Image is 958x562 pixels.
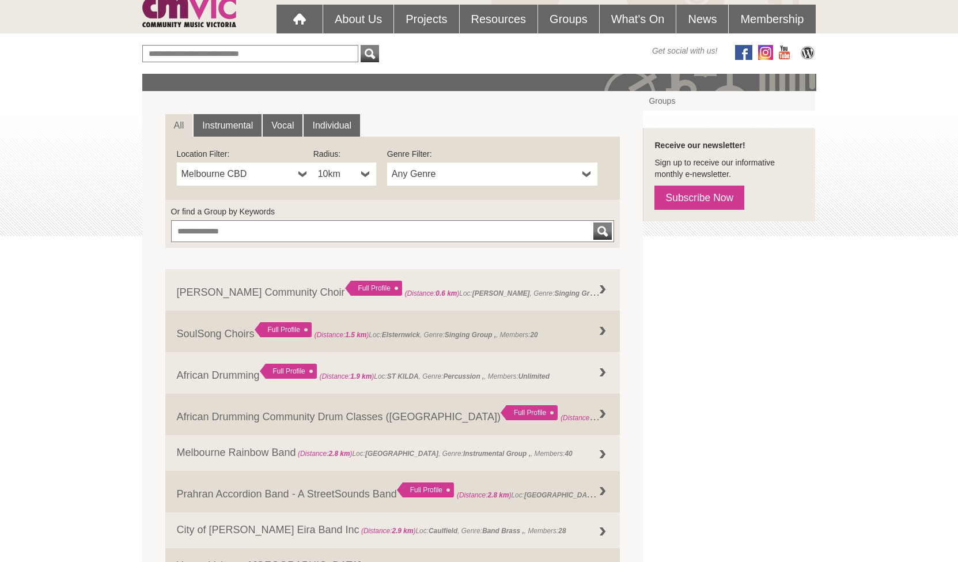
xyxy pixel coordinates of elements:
[165,352,620,394] a: African Drumming Full Profile (Distance:1.9 km)Loc:ST KILDA, Genre:Percussion ,, Members:Unlimited
[405,289,460,297] span: (Distance: )
[260,364,317,379] div: Full Profile
[165,435,620,471] a: Melbourne Rainbow Band (Distance:2.8 km)Loc:[GEOGRAPHIC_DATA], Genre:Instrumental Group ,, Member...
[472,289,530,297] strong: [PERSON_NAME]
[315,331,538,339] span: Loc: , Genre: , Members:
[482,527,524,535] strong: Band Brass ,
[320,372,550,380] span: Loc: , Genre: , Members:
[194,114,262,137] a: Instrumental
[313,163,376,186] a: 10km
[171,206,615,217] label: Or find a Group by Keywords
[165,512,620,548] a: City of [PERSON_NAME] Eira Band Inc (Distance:2.9 km)Loc:Caulfield, Genre:Band Brass ,, Members:28
[365,450,438,458] strong: [GEOGRAPHIC_DATA]
[538,5,599,33] a: Groups
[561,411,721,423] span: Loc: , Genre: ,
[165,114,193,137] a: All
[296,450,573,458] span: Loc: , Genre: , Members:
[298,450,353,458] span: (Distance: )
[676,5,728,33] a: News
[345,281,402,296] div: Full Profile
[561,411,615,423] span: (Distance: )
[320,372,374,380] span: (Distance: )
[487,491,509,499] strong: 2.8 km
[392,527,413,535] strong: 2.9 km
[315,331,369,339] span: (Distance: )
[177,148,313,160] label: Location Filter:
[463,450,531,458] strong: Instrumental Group ,
[165,394,620,435] a: African Drumming Community Drum Classes ([GEOGRAPHIC_DATA]) Full Profile (Distance:1.9 km)Loc:, G...
[457,491,512,499] span: (Distance: )
[177,163,313,186] a: Melbourne CBD
[558,527,566,535] strong: 28
[799,45,816,60] img: CMVic Blog
[165,471,620,512] a: Prahran Accordion Band - A StreetSounds Band Full Profile (Distance:2.8 km)Loc:[GEOGRAPHIC_DATA],...
[318,167,357,181] span: 10km
[429,527,457,535] strong: Caulfield
[444,372,484,380] strong: Percussion ,
[359,527,566,535] span: Loc: , Genre: , Members:
[313,148,376,160] label: Radius:
[263,114,302,137] a: Vocal
[531,331,538,339] strong: 20
[457,488,732,500] span: Loc: , Genre: , Members:
[387,148,597,160] label: Genre Filter:
[392,167,578,181] span: Any Genre
[323,5,393,33] a: About Us
[524,488,597,500] strong: [GEOGRAPHIC_DATA]
[501,405,558,420] div: Full Profile
[436,289,457,297] strong: 0.6 km
[350,372,372,380] strong: 1.9 km
[165,311,620,352] a: SoulSong Choirs Full Profile (Distance:1.5 km)Loc:Elsternwick, Genre:Singing Group ,, Members:20
[405,286,608,298] span: Loc: , Genre: ,
[445,331,496,339] strong: Singing Group ,
[518,372,550,380] strong: Unlimited
[555,286,606,298] strong: Singing Group ,
[654,186,744,210] a: Subscribe Now
[397,482,454,497] div: Full Profile
[394,5,459,33] a: Projects
[652,45,718,56] span: Get social with us!
[345,331,366,339] strong: 1.5 km
[654,157,804,180] p: Sign up to receive our informative monthly e-newsletter.
[758,45,773,60] img: icon-instagram.png
[255,322,312,337] div: Full Profile
[600,5,676,33] a: What's On
[304,114,360,137] a: Individual
[654,141,745,150] strong: Receive our newsletter!
[729,5,815,33] a: Membership
[181,167,294,181] span: Melbourne CBD
[387,163,597,186] a: Any Genre
[328,450,350,458] strong: 2.8 km
[387,372,419,380] strong: ST KILDA
[165,269,620,311] a: [PERSON_NAME] Community Choir Full Profile (Distance:0.6 km)Loc:[PERSON_NAME], Genre:Singing Grou...
[565,450,572,458] strong: 40
[460,5,538,33] a: Resources
[361,527,416,535] span: (Distance: )
[382,331,420,339] strong: Elsternwick
[643,91,815,111] a: Groups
